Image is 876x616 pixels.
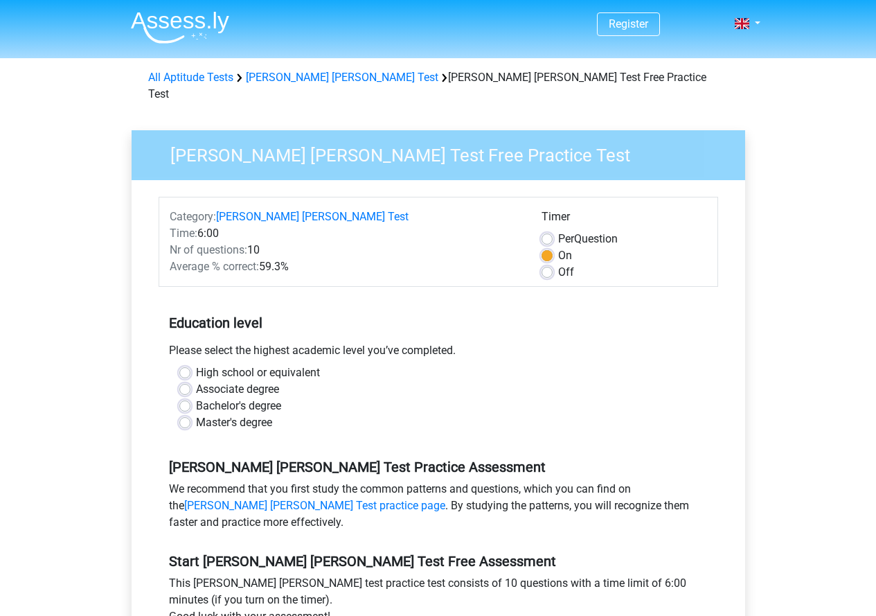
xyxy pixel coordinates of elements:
[169,309,708,337] h5: Education level
[143,69,734,103] div: [PERSON_NAME] [PERSON_NAME] Test Free Practice Test
[196,381,279,398] label: Associate degree
[159,481,718,536] div: We recommend that you first study the common patterns and questions, which you can find on the . ...
[170,243,247,256] span: Nr of questions:
[558,231,618,247] label: Question
[558,264,574,281] label: Off
[558,247,572,264] label: On
[169,459,708,475] h5: [PERSON_NAME] [PERSON_NAME] Test Practice Assessment
[159,258,531,275] div: 59.3%
[542,209,707,231] div: Timer
[170,260,259,273] span: Average % correct:
[159,242,531,258] div: 10
[216,210,409,223] a: [PERSON_NAME] [PERSON_NAME] Test
[196,398,281,414] label: Bachelor's degree
[131,11,229,44] img: Assessly
[170,210,216,223] span: Category:
[184,499,445,512] a: [PERSON_NAME] [PERSON_NAME] Test practice page
[148,71,233,84] a: All Aptitude Tests
[196,414,272,431] label: Master's degree
[246,71,438,84] a: [PERSON_NAME] [PERSON_NAME] Test
[159,225,531,242] div: 6:00
[196,364,320,381] label: High school or equivalent
[154,139,735,166] h3: [PERSON_NAME] [PERSON_NAME] Test Free Practice Test
[170,227,197,240] span: Time:
[159,342,718,364] div: Please select the highest academic level you’ve completed.
[609,17,648,30] a: Register
[558,232,574,245] span: Per
[169,553,708,570] h5: Start [PERSON_NAME] [PERSON_NAME] Test Free Assessment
